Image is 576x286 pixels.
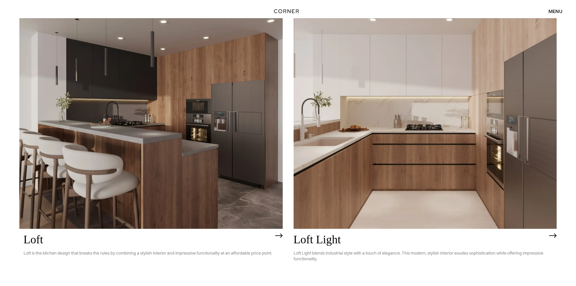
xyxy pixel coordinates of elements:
div: menu [542,6,562,16]
h2: Loft [24,233,272,246]
div: menu [548,9,562,14]
h2: Loft Light [294,233,546,246]
p: Loft is the kitchen design that breaks the rules by combining a stylish interior and impressive f... [24,246,272,261]
a: home [267,7,310,15]
p: Loft Light blends industrial style with a touch of elegance. This modern, stylish interior exudes... [294,246,546,266]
